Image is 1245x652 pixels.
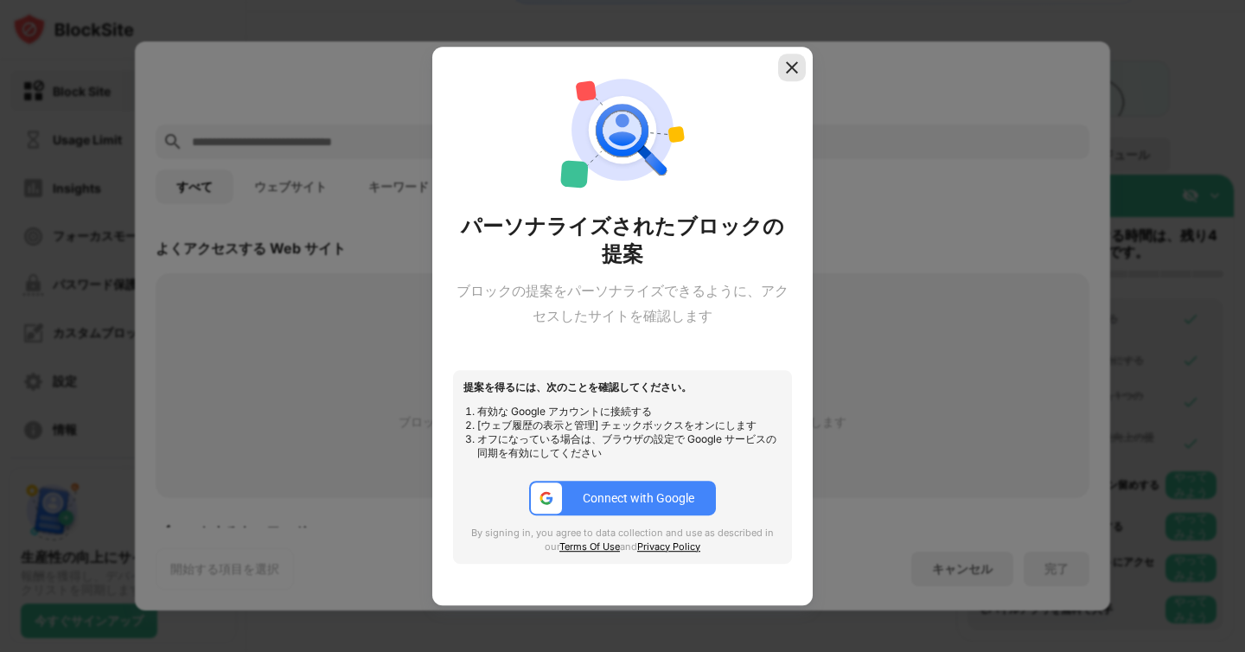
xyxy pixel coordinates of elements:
div: Connect with Google [583,491,694,505]
div: パーソナライズされたブロックの提案 [453,213,792,268]
img: google-ic [539,490,554,506]
div: 提案を得るには、次のことを確認してください。 [463,380,782,394]
a: Privacy Policy [637,540,700,553]
li: オフになっている場合は、ブラウザの設定で Google サービスの同期を有効にしてください [477,432,782,460]
img: personal-suggestions.svg [560,67,685,192]
button: google-icConnect with Google [529,481,716,515]
span: By signing in, you agree to data collection and use as described in our [471,527,774,553]
li: 有効な Google アカウントに接続する [477,405,782,419]
li: [ウェブ履歴の表示と管理] チェックボックスをオンにします [477,419,782,432]
a: Terms Of Use [559,540,620,553]
span: and [620,540,637,553]
div: ブロックの提案をパーソナライズできるように、アクセスしたサイトを確認します [453,278,792,329]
